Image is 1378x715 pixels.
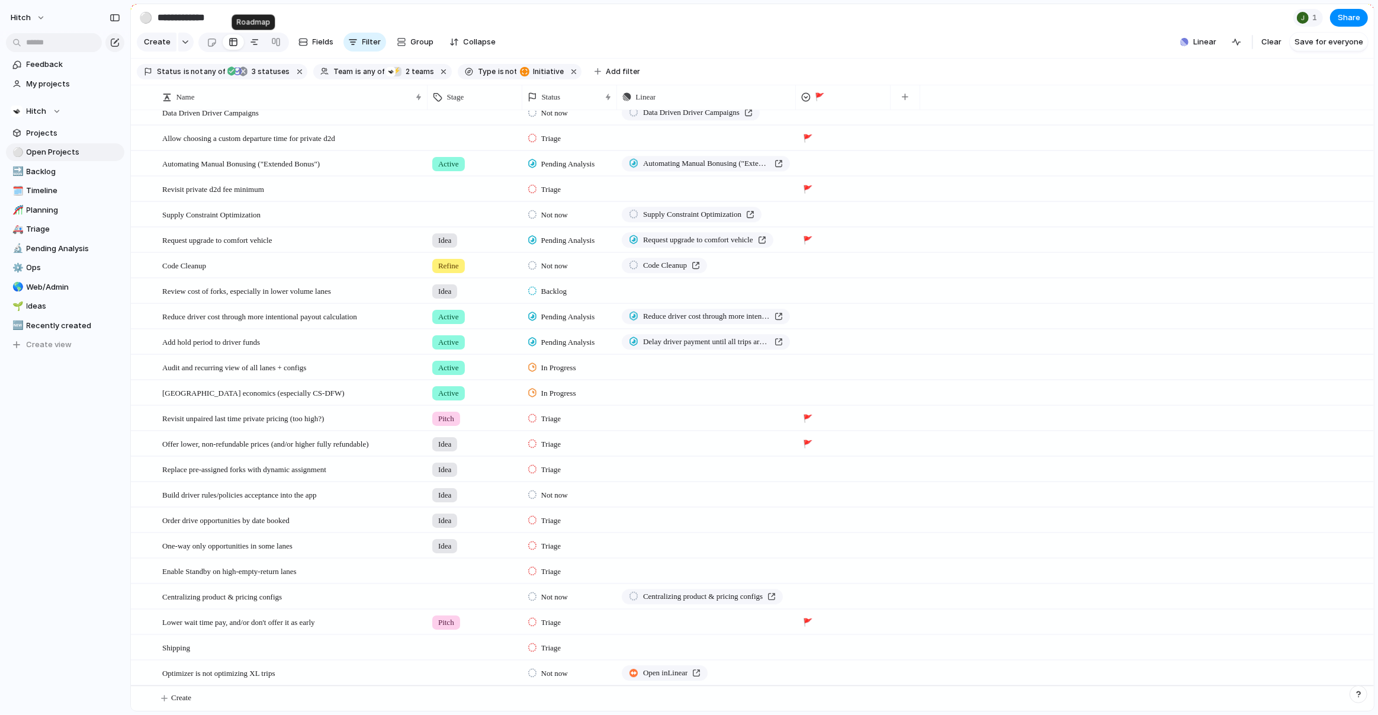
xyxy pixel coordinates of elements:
[643,158,770,169] span: Automating Manual Bonusing ("Extended Bonus")
[27,185,120,197] span: Timeline
[438,311,459,323] span: Active
[438,336,459,348] span: Active
[6,124,124,142] a: Projects
[636,91,656,103] span: Linear
[6,336,124,354] button: Create view
[541,260,568,272] span: Not now
[11,243,23,255] button: 🔬
[541,464,561,476] span: Triage
[157,66,181,77] span: Status
[815,91,825,103] span: 🚩
[12,223,21,236] div: 🚑
[803,440,812,448] span: 🚩
[162,284,331,297] span: Review cost of forks, especially in lower volume lanes
[622,665,708,681] a: Open inLinear
[162,207,261,221] span: Supply Constraint Optimization
[6,56,124,73] a: Feedback
[541,387,576,399] span: In Progress
[6,143,124,161] a: ⚪Open Projects
[184,66,189,77] span: is
[803,185,812,194] span: 🚩
[803,618,812,627] span: 🚩
[643,667,688,679] span: Open in Linear
[643,234,753,246] span: Request upgrade to comfort vehicle
[478,66,496,77] span: Type
[541,438,561,450] span: Triage
[162,335,260,348] span: Add hold period to driver funds
[541,311,595,323] span: Pending Analysis
[162,360,306,374] span: Audit and recurring view of all lanes + configs
[541,235,595,246] span: Pending Analysis
[11,185,23,197] button: 🗓️
[6,163,124,181] a: 🔜Backlog
[622,334,790,350] a: Delay driver payment until all trips are complete
[541,158,595,170] span: Pending Analysis
[27,339,72,351] span: Create view
[438,387,459,399] span: Active
[27,243,120,255] span: Pending Analysis
[541,642,561,654] span: Triage
[1338,12,1360,24] span: Share
[542,91,561,103] span: Status
[643,209,741,220] span: Supply Constraint Optimization
[643,107,740,118] span: Data Driven Driver Campaigns
[162,589,282,603] span: Centralizing product & pricing configs
[248,67,258,76] span: 3
[1193,36,1216,48] span: Linear
[438,413,454,425] span: Pitch
[176,91,195,103] span: Name
[803,236,812,245] span: 🚩
[361,66,384,77] span: any of
[162,131,335,145] span: Allow choosing a custom departure time for private d2d
[27,281,120,293] span: Web/Admin
[12,146,21,159] div: ⚪
[313,36,334,48] span: Fields
[6,297,124,315] a: 🌱Ideas
[541,668,568,679] span: Not now
[6,102,124,120] button: Hitch
[232,15,275,30] div: Roadmap
[6,240,124,258] div: 🔬Pending Analysis
[438,617,454,629] span: Pitch
[622,232,773,248] a: Request upgrade to comfort vehicle
[1175,33,1221,51] button: Linear
[541,617,561,629] span: Triage
[11,12,31,24] span: hitch
[11,281,23,293] button: 🌎
[541,566,561,578] span: Triage
[27,78,120,90] span: My projects
[496,65,519,78] button: isnot
[162,182,264,195] span: Revisit private d2d fee minimum
[6,259,124,277] a: ⚙️Ops
[6,278,124,296] div: 🌎Web/Admin
[6,182,124,200] a: 🗓️Timeline
[643,310,770,322] span: Reduce driver cost through more intentional payout calculation
[162,538,293,552] span: One-way only opportunities in some lanes
[162,437,369,450] span: Offer lower, non-refundable prices (and/or higher fully refundable)
[803,414,812,423] span: 🚩
[1261,36,1281,48] span: Clear
[189,66,203,77] span: not
[12,203,21,217] div: 🎢
[27,262,120,274] span: Ops
[6,317,124,335] a: 🆕Recently created
[27,59,120,70] span: Feedback
[343,33,386,52] button: Filter
[445,33,501,52] button: Collapse
[162,513,290,527] span: Order drive opportunities by date booked
[333,66,353,77] span: Team
[411,36,434,48] span: Group
[162,462,326,476] span: Replace pre-assigned forks with dynamic assignment
[606,66,640,77] span: Add filter
[226,65,292,78] button: 3 statuses
[162,233,272,246] span: Request upgrade to comfort vehicle
[12,280,21,294] div: 🌎
[162,615,315,629] span: Lower wait time pay, and/or don't offer it as early
[144,36,171,48] span: Create
[11,320,23,332] button: 🆕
